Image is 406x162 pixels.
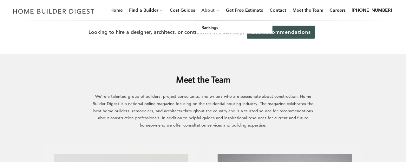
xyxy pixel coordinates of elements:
img: Home Builder Digest [10,5,97,17]
a: Rankings [196,21,272,34]
h2: Meet the Team [44,64,362,86]
iframe: Drift Widget Chat Controller [374,130,398,154]
p: We’re a talented group of builders, project consultants, and writers who are passionate about con... [92,93,314,129]
a: Get Recommendations [247,26,315,39]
